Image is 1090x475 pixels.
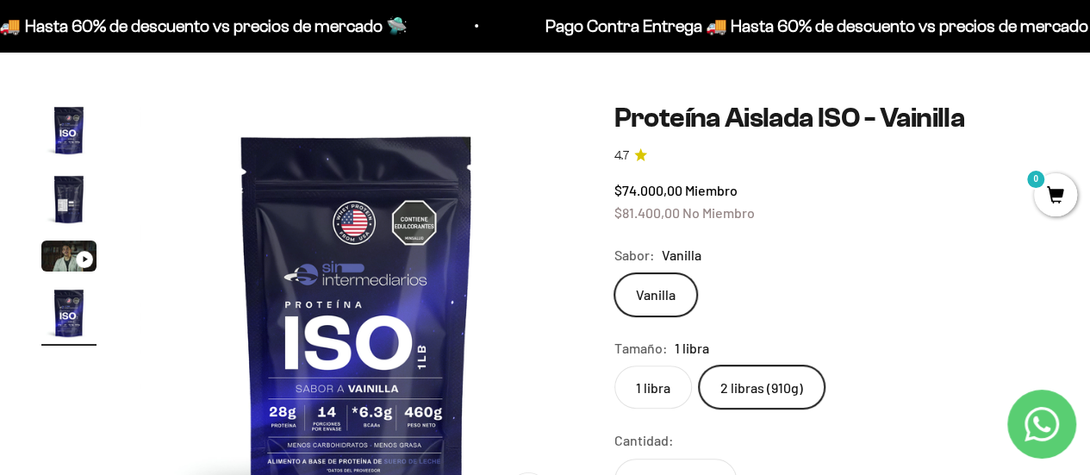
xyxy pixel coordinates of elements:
[41,172,97,227] img: Proteína Aislada ISO - Vainilla
[614,147,629,166] span: 4.7
[682,204,755,221] span: No Miembro
[614,147,1049,166] a: 4.74.7 de 5.0 estrellas
[675,337,709,359] span: 1 libra
[614,429,674,452] label: Cantidad:
[41,103,97,158] img: Proteína Aislada ISO - Vainilla
[41,285,97,346] button: Ir al artículo 4
[1025,169,1046,190] mark: 0
[614,337,668,359] legend: Tamaño:
[41,103,97,163] button: Ir al artículo 1
[41,285,97,341] img: Proteína Aislada ISO - Vainilla
[662,244,701,266] span: Vanilla
[685,182,738,198] span: Miembro
[614,204,680,221] span: $81.400,00
[614,103,1049,133] h1: Proteína Aislada ISO - Vainilla
[41,172,97,232] button: Ir al artículo 2
[41,241,97,277] button: Ir al artículo 3
[1034,187,1077,206] a: 0
[614,244,655,266] legend: Sabor:
[614,182,682,198] span: $74.000,00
